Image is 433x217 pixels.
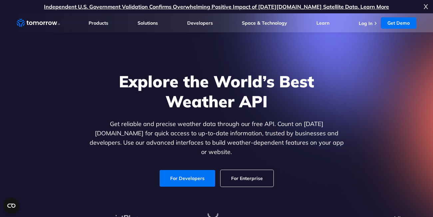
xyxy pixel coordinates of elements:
[316,20,329,26] a: Learn
[88,119,345,157] p: Get reliable and precise weather data through our free API. Count on [DATE][DOMAIN_NAME] for quic...
[3,198,19,214] button: Open CMP widget
[381,17,416,29] a: Get Demo
[88,71,345,111] h1: Explore the World’s Best Weather API
[242,20,287,26] a: Space & Technology
[160,170,215,187] a: For Developers
[138,20,158,26] a: Solutions
[17,18,60,28] a: Home link
[359,20,372,26] a: Log In
[220,170,273,187] a: For Enterprise
[89,20,108,26] a: Products
[44,3,389,10] a: Independent U.S. Government Validation Confirms Overwhelming Positive Impact of [DATE][DOMAIN_NAM...
[187,20,213,26] a: Developers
